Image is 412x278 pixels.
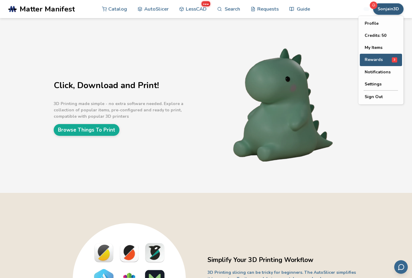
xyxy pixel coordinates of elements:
[201,1,210,6] span: new
[360,30,402,42] button: Credits: 50
[360,18,402,30] button: Profile
[365,57,383,62] span: Rewards
[208,255,358,265] h2: Simplify Your 3D Printing Workflow
[54,124,119,136] a: Browse Things To Print
[360,78,402,90] button: Settings
[54,81,204,90] h1: Click, Download and Print!
[394,260,408,274] button: Send feedback via email
[360,42,402,54] button: My Items
[365,70,391,75] span: Notifications
[392,57,397,62] span: 3
[373,3,404,15] button: Sonjain3D
[358,16,404,104] div: Sonjain3D
[360,91,402,103] button: Sign Out
[20,5,75,13] span: Matter Manifest
[54,101,204,120] p: 3D Printing made simple - no extra software needed. Explore a collection of popular items, pre-co...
